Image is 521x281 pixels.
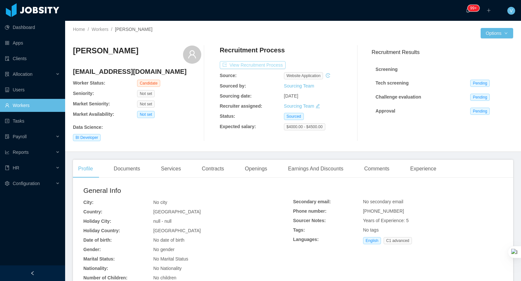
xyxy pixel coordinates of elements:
[372,48,513,56] h3: Recruitment Results
[153,228,201,233] span: [GEOGRAPHIC_DATA]
[468,5,479,11] sup: 900
[375,94,421,100] strong: Challenge evaluation
[153,200,167,205] span: No city
[73,27,85,32] a: Home
[359,160,394,178] div: Comments
[83,219,111,224] b: Holiday City:
[284,72,323,79] span: website application
[83,275,127,280] b: Number of Children:
[384,237,412,244] span: C1 advanced
[13,134,27,139] span: Payroll
[5,52,60,65] a: icon: auditClients
[510,7,513,15] span: V
[88,27,89,32] span: /
[220,103,262,109] b: Recruiter assigned:
[363,218,409,223] span: Years of Experience: 5
[284,93,298,99] span: [DATE]
[220,61,286,69] button: icon: exportView Recruitment Process
[481,28,513,38] button: Optionsicon: down
[73,67,201,76] h4: [EMAIL_ADDRESS][DOMAIN_NAME]
[13,165,19,170] span: HR
[5,72,9,76] i: icon: solution
[405,160,442,178] div: Experience
[220,93,252,99] b: Sourcing date:
[220,114,235,119] b: Status:
[153,266,182,271] span: No Nationality
[13,181,40,186] span: Configuration
[316,104,320,108] i: icon: edit
[153,209,201,214] span: [GEOGRAPHIC_DATA]
[5,166,9,170] i: icon: book
[363,208,404,214] span: [PHONE_NUMBER]
[188,50,197,59] i: icon: user
[466,8,470,13] i: icon: bell
[73,112,114,117] b: Market Availability:
[13,72,33,77] span: Allocation
[83,256,115,261] b: Marital Status:
[486,8,491,13] i: icon: plus
[73,160,98,178] div: Profile
[73,80,105,86] b: Worker Status:
[5,36,60,49] a: icon: appstoreApps
[83,228,120,233] b: Holiday Country:
[83,200,93,205] b: City:
[220,73,237,78] b: Source:
[293,227,305,233] b: Tags:
[137,90,155,97] span: Not set
[470,80,490,87] span: Pending
[73,134,101,141] span: BI Developer
[284,123,325,130] span: $4000.00 - $4500.00
[153,237,185,243] span: No date of birth
[240,160,273,178] div: Openings
[153,256,188,261] span: No Marital Status
[363,199,403,204] span: No secondary email
[111,27,112,32] span: /
[220,62,286,68] a: icon: exportView Recruitment Process
[293,199,331,204] b: Secondary email:
[470,94,490,101] span: Pending
[153,275,176,280] span: No children
[220,46,285,55] h4: Recruitment Process
[293,218,326,223] b: Sourcer Notes:
[293,237,319,242] b: Languages:
[83,185,293,196] h2: General Info
[363,237,381,244] span: English
[83,209,102,214] b: Country:
[470,108,490,115] span: Pending
[375,80,409,86] strong: Tech screening
[5,134,9,139] i: icon: file-protect
[5,150,9,154] i: icon: line-chart
[5,181,9,186] i: icon: setting
[92,27,108,32] a: Workers
[220,124,256,129] b: Expected salary:
[375,108,395,114] strong: Approval
[5,21,60,34] a: icon: pie-chartDashboard
[13,150,29,155] span: Reports
[115,27,152,32] span: [PERSON_NAME]
[137,111,155,118] span: Not set
[73,125,103,130] b: Data Science :
[197,160,229,178] div: Contracts
[5,114,60,127] a: icon: profileTasks
[293,208,327,214] b: Phone number:
[5,99,60,112] a: icon: userWorkers
[326,73,330,78] i: icon: history
[284,113,304,120] span: Sourced
[73,91,94,96] b: Seniority:
[153,247,175,252] span: No gender
[284,103,314,109] a: Sourcing Team
[156,160,186,178] div: Services
[220,83,246,88] b: Sourced by:
[83,237,112,243] b: Date of birth:
[5,83,60,96] a: icon: robotUsers
[283,160,349,178] div: Earnings And Discounts
[108,160,145,178] div: Documents
[363,227,503,234] div: No tags
[375,67,398,72] strong: Screening
[83,247,101,252] b: Gender:
[137,100,155,108] span: Not set
[73,101,110,106] b: Market Seniority:
[284,83,314,88] a: Sourcing Team
[153,219,172,224] span: null - null
[73,46,138,56] h3: [PERSON_NAME]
